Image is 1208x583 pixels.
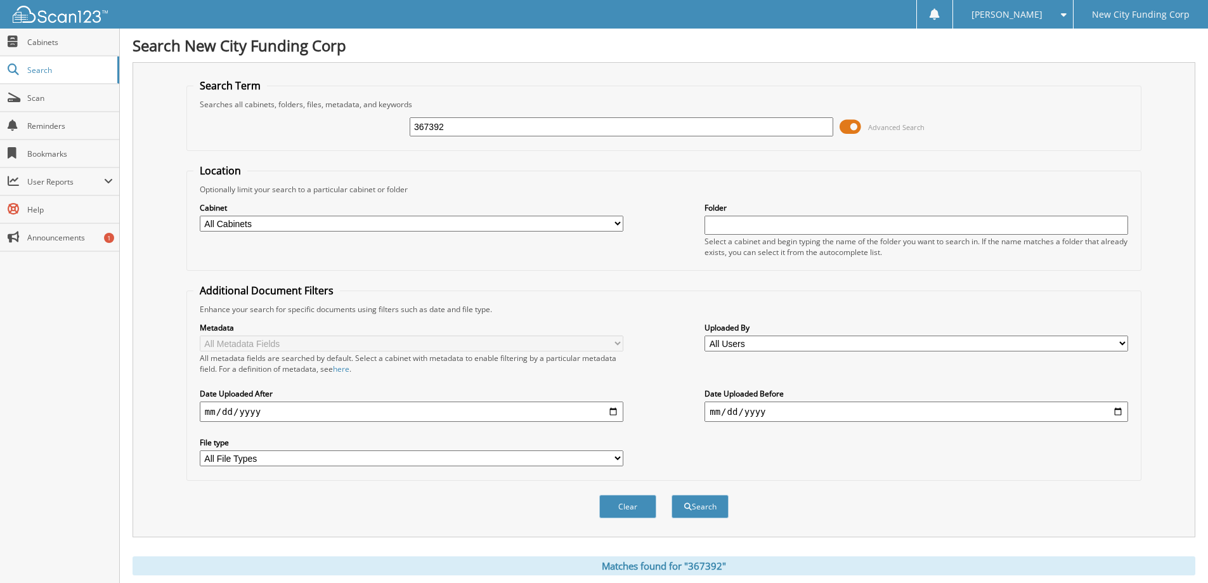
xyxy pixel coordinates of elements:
[200,322,623,333] label: Metadata
[599,495,656,518] button: Clear
[705,202,1128,213] label: Folder
[200,388,623,399] label: Date Uploaded After
[27,148,113,159] span: Bookmarks
[27,232,113,243] span: Announcements
[27,121,113,131] span: Reminders
[868,122,925,132] span: Advanced Search
[705,322,1128,333] label: Uploaded By
[1092,11,1190,18] span: New City Funding Corp
[200,202,623,213] label: Cabinet
[200,353,623,374] div: All metadata fields are searched by default. Select a cabinet with metadata to enable filtering b...
[193,164,247,178] legend: Location
[200,437,623,448] label: File type
[193,304,1134,315] div: Enhance your search for specific documents using filters such as date and file type.
[705,402,1128,422] input: end
[193,79,267,93] legend: Search Term
[27,176,104,187] span: User Reports
[193,99,1134,110] div: Searches all cabinets, folders, files, metadata, and keywords
[672,495,729,518] button: Search
[705,388,1128,399] label: Date Uploaded Before
[193,184,1134,195] div: Optionally limit your search to a particular cabinet or folder
[27,204,113,215] span: Help
[133,556,1195,575] div: Matches found for "367392"
[200,402,623,422] input: start
[27,37,113,48] span: Cabinets
[104,233,114,243] div: 1
[971,11,1042,18] span: [PERSON_NAME]
[27,93,113,103] span: Scan
[333,364,349,374] a: here
[13,6,108,23] img: scan123-logo-white.svg
[705,236,1128,258] div: Select a cabinet and begin typing the name of the folder you want to search in. If the name match...
[193,284,340,298] legend: Additional Document Filters
[133,35,1195,56] h1: Search New City Funding Corp
[27,65,111,75] span: Search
